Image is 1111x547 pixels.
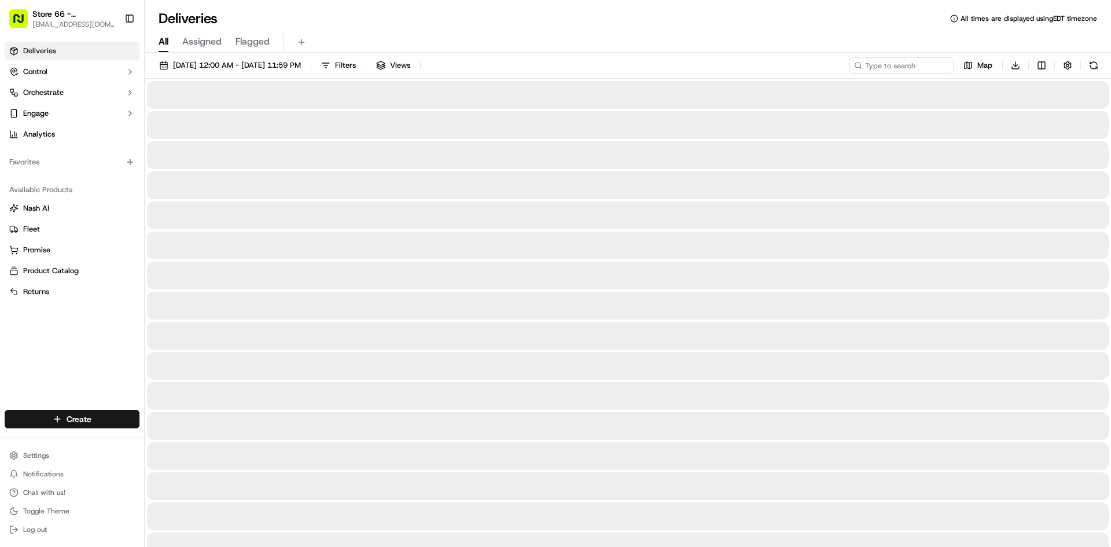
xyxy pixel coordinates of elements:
button: Map [958,57,998,74]
span: Views [390,60,410,71]
span: Fleet [23,224,40,234]
span: Promise [23,245,50,255]
span: All [159,35,168,49]
input: Type to search [849,57,954,74]
button: [EMAIL_ADDRESS][DOMAIN_NAME] [32,20,118,29]
span: Product Catalog [23,266,79,276]
a: Deliveries [5,42,139,60]
span: Log out [23,525,47,534]
button: Fleet [5,220,139,238]
button: Store 66 - [GEOGRAPHIC_DATA], [GEOGRAPHIC_DATA] ([GEOGRAPHIC_DATA]) (Just Salad)[EMAIL_ADDRESS][D... [5,5,120,32]
button: Log out [5,522,139,538]
span: All times are displayed using EDT timezone [961,14,1097,23]
button: Views [371,57,415,74]
button: Store 66 - [GEOGRAPHIC_DATA], [GEOGRAPHIC_DATA] ([GEOGRAPHIC_DATA]) (Just Salad) [32,8,118,20]
span: Control [23,67,47,77]
button: Product Catalog [5,262,139,280]
a: Fleet [9,224,135,234]
span: Flagged [236,35,270,49]
span: Returns [23,287,49,297]
button: Refresh [1086,57,1102,74]
span: Settings [23,451,49,460]
button: Control [5,63,139,81]
button: Toggle Theme [5,503,139,519]
span: Orchestrate [23,87,64,98]
button: Orchestrate [5,83,139,102]
a: Product Catalog [9,266,135,276]
button: Returns [5,282,139,301]
div: Available Products [5,181,139,199]
button: Settings [5,447,139,464]
button: Promise [5,241,139,259]
a: Analytics [5,125,139,144]
button: Filters [316,57,361,74]
h1: Deliveries [159,9,218,28]
span: Analytics [23,129,55,139]
div: Favorites [5,153,139,171]
span: Assigned [182,35,222,49]
span: Notifications [23,469,64,479]
button: Nash AI [5,199,139,218]
a: Returns [9,287,135,297]
button: Chat with us! [5,484,139,501]
span: [DATE] 12:00 AM - [DATE] 11:59 PM [173,60,301,71]
a: Promise [9,245,135,255]
span: Chat with us! [23,488,65,497]
span: Engage [23,108,49,119]
span: Create [67,413,91,425]
button: [DATE] 12:00 AM - [DATE] 11:59 PM [154,57,306,74]
span: Filters [335,60,356,71]
span: Nash AI [23,203,49,214]
span: Map [977,60,992,71]
a: Nash AI [9,203,135,214]
span: Toggle Theme [23,506,69,516]
button: Engage [5,104,139,123]
button: Notifications [5,466,139,482]
button: Create [5,410,139,428]
span: Deliveries [23,46,56,56]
